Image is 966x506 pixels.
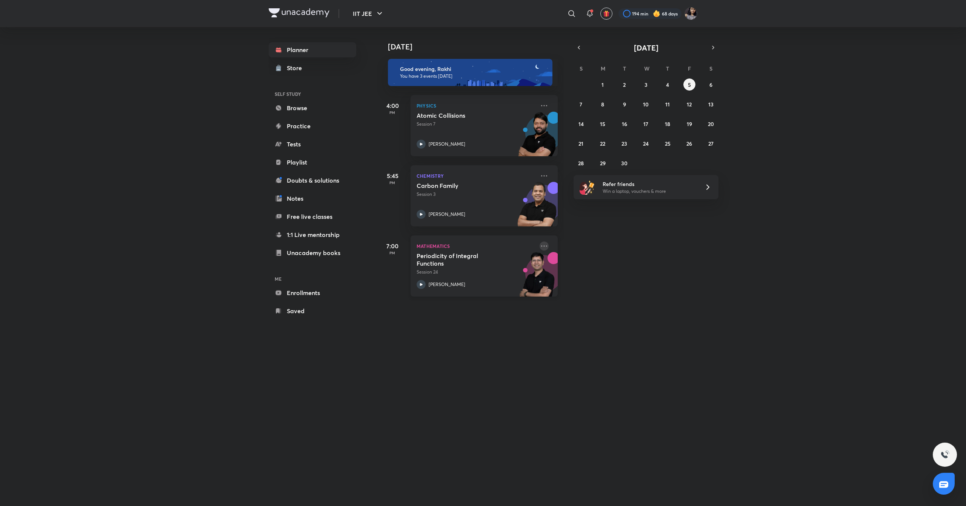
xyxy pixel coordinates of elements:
button: September 9, 2025 [618,98,631,110]
abbr: Wednesday [644,65,649,72]
img: referral [580,180,595,195]
div: Store [287,63,306,72]
a: 1:1 Live mentorship [269,227,356,242]
p: Mathematics [417,241,535,251]
button: September 19, 2025 [683,118,695,130]
button: September 30, 2025 [618,157,631,169]
abbr: September 27, 2025 [708,140,714,147]
abbr: September 5, 2025 [688,81,691,88]
button: September 20, 2025 [705,118,717,130]
button: IIT JEE [348,6,389,21]
abbr: September 1, 2025 [601,81,604,88]
button: [DATE] [584,42,708,53]
button: September 11, 2025 [661,98,674,110]
button: September 5, 2025 [683,78,695,91]
abbr: September 8, 2025 [601,101,604,108]
a: Tests [269,137,356,152]
img: unacademy [516,182,558,234]
button: September 4, 2025 [661,78,674,91]
h4: [DATE] [388,42,565,51]
h6: Refer friends [603,180,695,188]
a: Enrollments [269,285,356,300]
abbr: Tuesday [623,65,626,72]
img: evening [388,59,552,86]
abbr: September 15, 2025 [600,120,605,128]
img: avatar [603,10,610,17]
h6: SELF STUDY [269,88,356,100]
a: Store [269,60,356,75]
a: Unacademy books [269,245,356,260]
abbr: September 9, 2025 [623,101,626,108]
abbr: September 23, 2025 [621,140,627,147]
abbr: September 11, 2025 [665,101,670,108]
abbr: September 3, 2025 [645,81,648,88]
p: [PERSON_NAME] [429,211,465,218]
abbr: Saturday [709,65,712,72]
button: September 7, 2025 [575,98,587,110]
img: streak [653,10,660,17]
img: Company Logo [269,8,329,17]
p: [PERSON_NAME] [429,281,465,288]
button: September 18, 2025 [661,118,674,130]
abbr: Sunday [580,65,583,72]
button: September 28, 2025 [575,157,587,169]
h5: Atomic Collisions [417,112,511,119]
abbr: September 30, 2025 [621,160,628,167]
button: September 16, 2025 [618,118,631,130]
button: September 26, 2025 [683,137,695,149]
h5: Periodicity of Integral Functions [417,252,511,267]
abbr: Friday [688,65,691,72]
a: Doubts & solutions [269,173,356,188]
abbr: September 6, 2025 [709,81,712,88]
abbr: September 10, 2025 [643,101,649,108]
button: avatar [600,8,612,20]
h6: Good evening, Rakhi [400,66,546,72]
abbr: September 17, 2025 [643,120,648,128]
button: September 21, 2025 [575,137,587,149]
abbr: Thursday [666,65,669,72]
a: Practice [269,118,356,134]
p: PM [377,110,408,115]
button: September 3, 2025 [640,78,652,91]
button: September 1, 2025 [597,78,609,91]
abbr: September 13, 2025 [708,101,714,108]
img: unacademy [516,252,558,304]
button: September 25, 2025 [661,137,674,149]
span: [DATE] [634,43,658,53]
button: September 27, 2025 [705,137,717,149]
abbr: September 26, 2025 [686,140,692,147]
a: Saved [269,303,356,318]
button: September 6, 2025 [705,78,717,91]
h5: 7:00 [377,241,408,251]
img: unacademy [516,112,558,164]
abbr: September 7, 2025 [580,101,582,108]
abbr: September 28, 2025 [578,160,584,167]
button: September 17, 2025 [640,118,652,130]
p: Session 24 [417,269,535,275]
p: Chemistry [417,171,535,180]
abbr: September 19, 2025 [687,120,692,128]
h5: 4:00 [377,101,408,110]
abbr: September 14, 2025 [578,120,584,128]
button: September 22, 2025 [597,137,609,149]
a: Playlist [269,155,356,170]
abbr: September 4, 2025 [666,81,669,88]
button: September 29, 2025 [597,157,609,169]
a: Notes [269,191,356,206]
a: Free live classes [269,209,356,224]
button: September 13, 2025 [705,98,717,110]
abbr: September 16, 2025 [622,120,627,128]
abbr: September 25, 2025 [665,140,671,147]
abbr: September 12, 2025 [687,101,692,108]
p: Physics [417,101,535,110]
abbr: September 29, 2025 [600,160,606,167]
abbr: Monday [601,65,605,72]
a: Browse [269,100,356,115]
abbr: September 21, 2025 [578,140,583,147]
p: [PERSON_NAME] [429,141,465,148]
p: Win a laptop, vouchers & more [603,188,695,195]
p: PM [377,180,408,185]
button: September 12, 2025 [683,98,695,110]
button: September 23, 2025 [618,137,631,149]
h5: Carbon Family [417,182,511,189]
